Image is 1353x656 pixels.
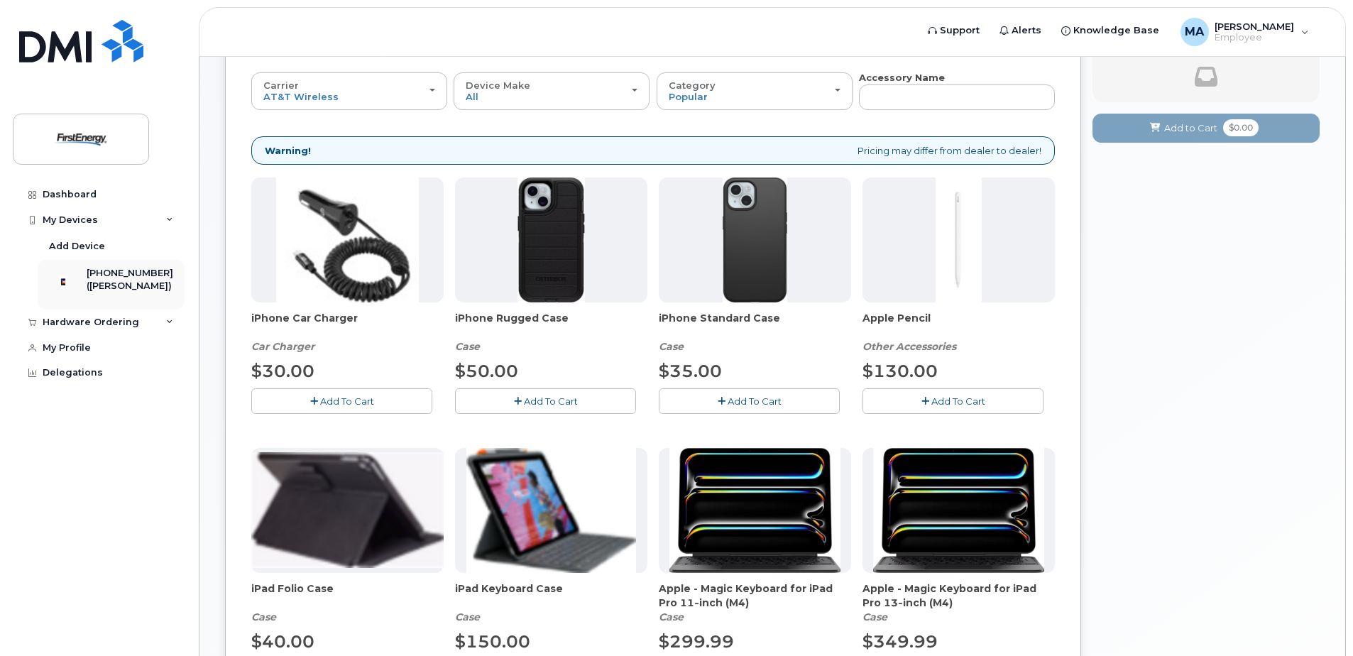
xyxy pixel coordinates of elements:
[1223,119,1259,136] span: $0.00
[659,581,851,624] div: Apple - Magic Keyboard for iPad Pro 11‑inch (M4)
[251,631,314,652] span: $40.00
[251,72,447,109] button: Carrier AT&T Wireless
[1164,121,1217,135] span: Add to Cart
[659,388,840,413] button: Add To Cart
[1051,16,1169,45] a: Knowledge Base
[455,611,480,623] em: Case
[1291,594,1342,645] iframe: Messenger Launcher
[517,177,585,302] img: Defender.jpg
[669,80,716,91] span: Category
[659,631,734,652] span: $299.99
[263,80,299,91] span: Carrier
[723,177,787,302] img: Symmetry.jpg
[862,581,1055,610] span: Apple - Magic Keyboard for iPad Pro 13‑inch (M4)
[862,311,1055,354] div: Apple Pencil
[669,448,841,573] img: magic_keyboard_for_ipad_pro.png
[251,311,444,339] span: iPhone Car Charger
[659,361,722,381] span: $35.00
[466,448,636,573] img: keyboard.png
[251,581,444,610] span: iPad Folio Case
[862,311,1055,339] span: Apple Pencil
[251,452,444,568] img: folio.png
[263,91,339,102] span: AT&T Wireless
[251,136,1055,165] div: Pricing may differ from dealer to dealer!
[455,340,480,353] em: Case
[524,395,578,407] span: Add To Cart
[455,581,647,610] span: iPad Keyboard Case
[455,631,530,652] span: $150.00
[862,631,938,652] span: $349.99
[276,177,419,302] img: iphonesecg.jpg
[659,311,851,339] span: iPhone Standard Case
[320,395,374,407] span: Add To Cart
[455,311,647,339] span: iPhone Rugged Case
[466,80,530,91] span: Device Make
[659,340,684,353] em: Case
[251,340,314,353] em: Car Charger
[862,340,956,353] em: Other Accessories
[455,311,647,354] div: iPhone Rugged Case
[669,91,708,102] span: Popular
[1185,23,1204,40] span: MA
[251,311,444,354] div: iPhone Car Charger
[1012,23,1041,38] span: Alerts
[1092,114,1320,143] button: Add to Cart $0.00
[251,611,276,623] em: Case
[659,311,851,354] div: iPhone Standard Case
[1073,23,1159,38] span: Knowledge Base
[862,581,1055,624] div: Apple - Magic Keyboard for iPad Pro 13‑inch (M4)
[931,395,985,407] span: Add To Cart
[862,611,887,623] em: Case
[455,388,636,413] button: Add To Cart
[1171,18,1319,46] div: McCall, Adam
[657,72,853,109] button: Category Popular
[251,361,314,381] span: $30.00
[873,448,1045,573] img: magic_keyboard_for_ipad_pro.png
[251,581,444,624] div: iPad Folio Case
[455,581,647,624] div: iPad Keyboard Case
[918,16,990,45] a: Support
[659,581,851,610] span: Apple - Magic Keyboard for iPad Pro 11‑inch (M4)
[990,16,1051,45] a: Alerts
[1215,21,1294,32] span: [PERSON_NAME]
[1215,32,1294,43] span: Employee
[466,91,478,102] span: All
[455,361,518,381] span: $50.00
[659,611,684,623] em: Case
[862,361,938,381] span: $130.00
[728,395,782,407] span: Add To Cart
[251,388,432,413] button: Add To Cart
[859,72,945,83] strong: Accessory Name
[936,177,981,302] img: PencilPro.jpg
[940,23,980,38] span: Support
[862,388,1043,413] button: Add To Cart
[454,72,650,109] button: Device Make All
[265,144,311,158] strong: Warning!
